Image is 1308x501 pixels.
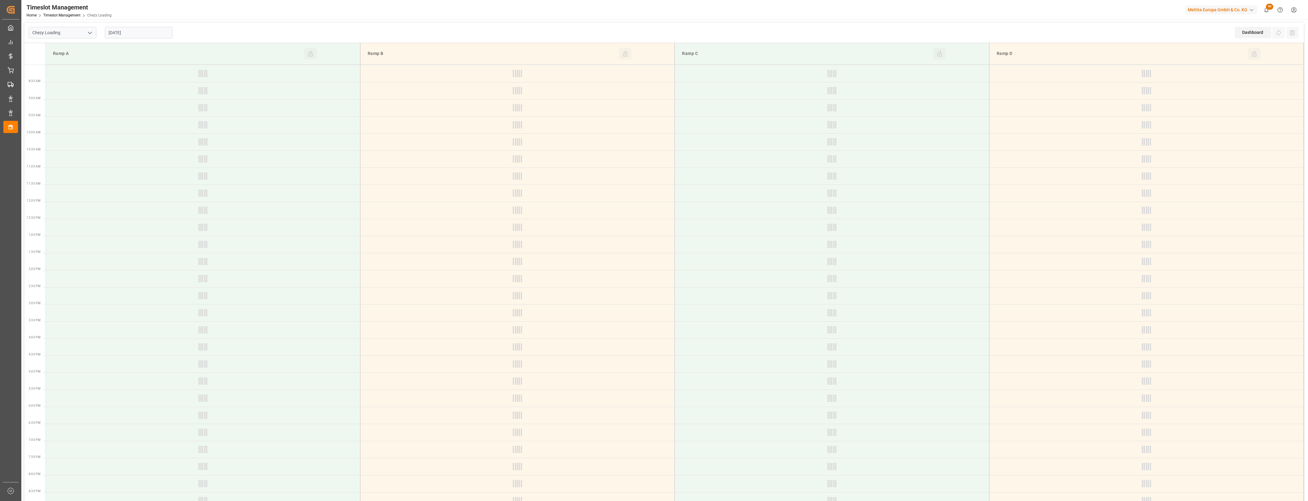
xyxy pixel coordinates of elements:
[29,438,41,442] span: 7:00 PM
[105,27,173,38] input: DD-MM-YYYY
[27,3,112,12] div: Timeslot Management
[1260,3,1273,17] button: show 40 new notifications
[1235,27,1271,38] div: Dashboard
[1273,3,1287,17] button: Help Center
[29,370,41,373] span: 5:00 PM
[1185,4,1260,16] button: Melitta Europa GmbH & Co. KG
[29,250,41,254] span: 1:30 PM
[85,28,94,38] button: open menu
[29,421,41,424] span: 6:30 PM
[1266,4,1273,10] span: 40
[29,319,41,322] span: 3:30 PM
[27,165,41,168] span: 11:00 AM
[1185,5,1257,14] div: Melitta Europa GmbH & Co. KG
[29,267,41,271] span: 2:00 PM
[994,48,1248,59] div: Ramp D
[51,48,304,59] div: Ramp A
[27,216,41,219] span: 12:30 PM
[29,301,41,305] span: 3:00 PM
[27,199,41,202] span: 12:00 PM
[29,404,41,407] span: 6:00 PM
[29,455,41,459] span: 7:30 PM
[680,48,933,59] div: Ramp C
[29,96,41,100] span: 9:00 AM
[29,284,41,288] span: 2:30 PM
[29,233,41,236] span: 1:00 PM
[29,472,41,476] span: 8:00 PM
[27,131,41,134] span: 10:00 AM
[29,336,41,339] span: 4:00 PM
[29,79,41,83] span: 8:30 AM
[29,114,41,117] span: 9:30 AM
[27,13,37,17] a: Home
[29,489,41,493] span: 8:30 PM
[27,148,41,151] span: 10:30 AM
[29,27,96,38] input: Type to search/select
[29,353,41,356] span: 4:30 PM
[27,182,41,185] span: 11:30 AM
[29,387,41,390] span: 5:30 PM
[365,48,619,59] div: Ramp B
[43,13,80,17] a: Timeslot Management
